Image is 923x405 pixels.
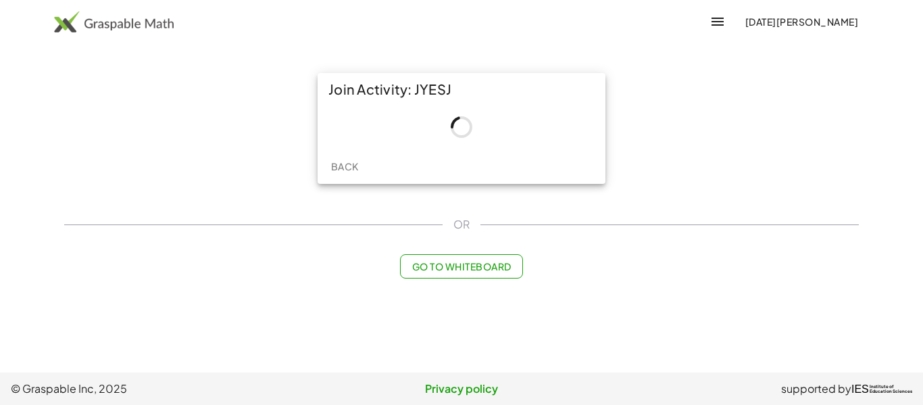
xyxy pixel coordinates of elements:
span: © Graspable Inc, 2025 [11,381,311,397]
span: OR [453,216,470,233]
span: Go to Whiteboard [411,260,511,272]
button: Go to Whiteboard [400,254,522,279]
a: IESInstitute ofEducation Sciences [851,381,912,397]
span: IES [851,383,869,396]
span: Institute of Education Sciences [870,385,912,394]
a: Privacy policy [311,381,612,397]
span: Back [330,160,358,172]
button: Back [323,154,366,178]
span: supported by [781,381,851,397]
div: Join Activity: JYESJ [318,73,605,105]
button: [DATE][PERSON_NAME] [734,9,869,34]
span: [DATE][PERSON_NAME] [745,16,858,28]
